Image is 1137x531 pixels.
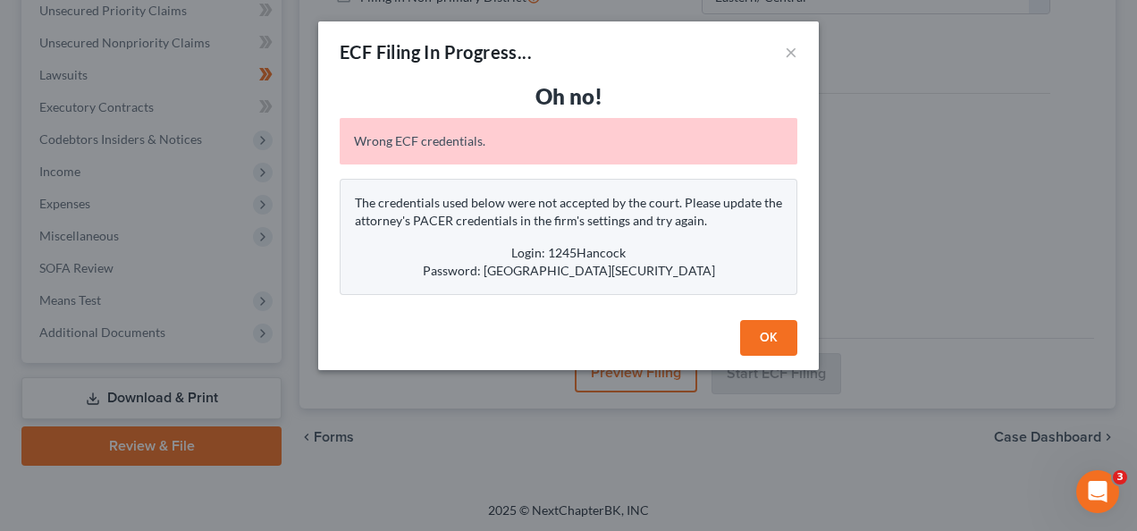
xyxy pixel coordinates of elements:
[355,194,782,230] p: The credentials used below were not accepted by the court. Please update the attorney's PACER cre...
[740,320,797,356] button: OK
[340,39,532,64] div: ECF Filing In Progress...
[355,244,782,262] div: Login: 1245Hancock
[1113,470,1127,485] span: 3
[340,82,797,111] h3: Oh no!
[340,118,797,164] div: Wrong ECF credentials.
[785,41,797,63] button: ×
[1076,470,1119,513] iframe: Intercom live chat
[355,262,782,280] div: Password: [GEOGRAPHIC_DATA][SECURITY_DATA]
